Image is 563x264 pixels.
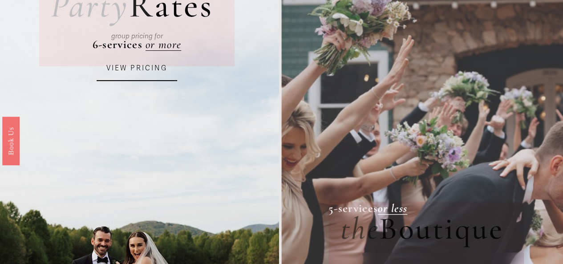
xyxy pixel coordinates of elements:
[328,201,378,215] strong: 5-services
[97,57,177,81] a: VIEW PRICING
[379,210,503,248] span: Boutique
[111,32,162,40] em: group pricing for
[2,116,20,165] a: Book Us
[378,201,407,215] a: or less
[340,210,379,248] em: the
